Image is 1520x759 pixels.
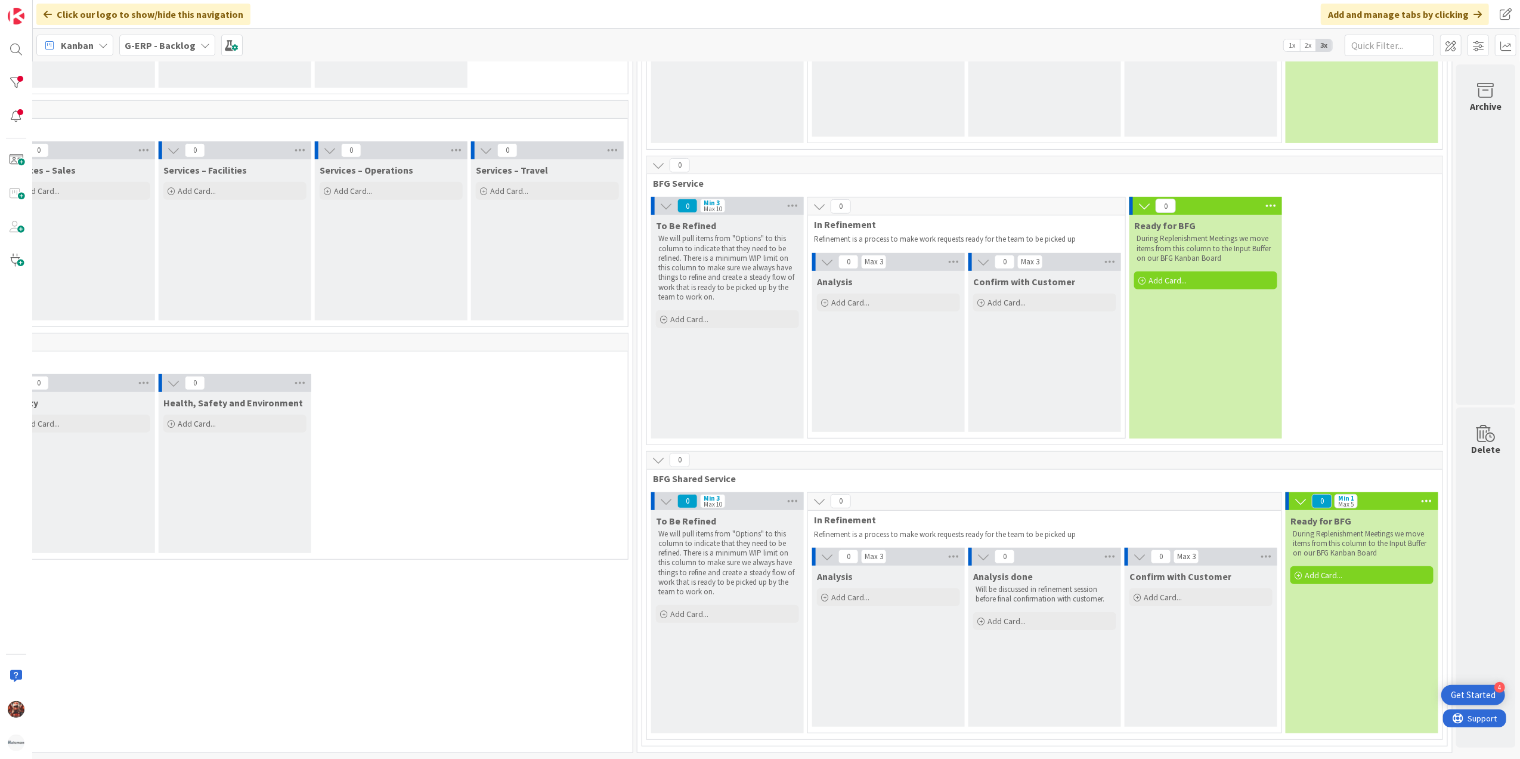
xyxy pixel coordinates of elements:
span: BFG Shared Service [653,473,1428,485]
div: Max 10 [704,501,722,507]
span: 0 [1151,550,1171,564]
div: Min 3 [704,200,720,206]
span: Add Card... [1148,275,1187,286]
span: Kanban [61,38,94,53]
span: 0 [995,255,1015,269]
span: Add Card... [178,418,216,429]
span: Add Card... [1144,592,1182,603]
span: Analysis [817,276,853,288]
span: Confirm with Customer [973,276,1075,288]
span: Services – Facilities [163,164,247,176]
span: In Refinement [814,514,1267,526]
span: Ready for BFG [1134,220,1196,232]
div: 4 [1494,682,1505,693]
div: Max 3 [1177,554,1196,560]
span: Health, Safety and Environment [163,397,303,409]
p: During Replenishment Meetings we move items from this column to the Input Buffer on our BFG Kanba... [1293,529,1431,559]
span: 0 [677,494,698,508]
span: Add Card... [831,297,869,308]
span: 0 [670,158,690,172]
span: 0 [838,550,859,564]
span: 0 [341,143,361,158]
span: Ready for BFG [1290,515,1352,527]
span: To Be Refined [656,220,716,232]
div: Max 3 [865,554,883,560]
div: Min 1 [1338,495,1354,501]
input: Quick Filter... [1345,35,1434,56]
span: 0 [831,199,851,214]
span: To Be Refined [656,515,716,527]
span: BFG Service [653,177,1428,189]
span: Add Card... [21,186,60,196]
span: Support [25,2,54,16]
div: Get Started [1451,689,1496,701]
img: avatar [8,735,24,751]
p: Will be discussed in refinement session before final confirmation with customer. [976,585,1114,604]
span: Add Card... [1305,570,1343,581]
span: Add Card... [987,616,1026,627]
span: Add Card... [670,609,708,619]
p: We will pull items from "Options" to this column to indicate that they need to be refined. There ... [658,234,797,302]
span: 0 [29,143,49,158]
div: Max 10 [704,206,722,212]
div: Archive [1471,99,1502,113]
span: Add Card... [334,186,372,196]
span: 0 [497,143,518,158]
span: Add Card... [490,186,528,196]
div: Max 3 [865,259,883,265]
span: 2x [1300,39,1316,51]
span: Services – Travel [476,164,548,176]
span: 0 [1156,199,1176,213]
img: JK [8,701,24,718]
span: Analysis [817,570,853,582]
span: 0 [29,376,49,390]
span: 3x [1316,39,1332,51]
span: 0 [670,453,690,467]
div: Delete [1472,442,1501,456]
span: 0 [1312,494,1332,508]
p: Refinement is a process to make work requests ready for the team to be picked up [814,235,1112,244]
div: Click our logo to show/hide this navigation [36,4,250,25]
div: Max 3 [1021,259,1039,265]
img: Visit kanbanzone.com [8,8,24,24]
div: Add and manage tabs by clicking [1321,4,1489,25]
span: 0 [838,255,859,269]
p: Refinement is a process to make work requests ready for the team to be picked up [814,530,1270,539]
span: 0 [831,494,851,508]
b: G-ERP - Backlog [125,39,196,51]
span: In Refinement [814,218,1110,230]
span: 0 [185,143,205,158]
span: Add Card... [831,592,869,603]
div: Max 5 [1338,501,1354,507]
div: Min 3 [704,495,720,501]
span: 0 [995,550,1015,564]
span: Analysis done [973,570,1033,582]
span: Confirm with Customer [1129,570,1231,582]
span: 0 [185,376,205,390]
p: We will pull items from "Options" to this column to indicate that they need to be refined. There ... [658,529,797,597]
p: During Replenishment Meetings we move items from this column to the Input Buffer on our BFG Kanba... [1137,234,1275,263]
span: Add Card... [178,186,216,196]
span: Add Card... [21,418,60,429]
span: Add Card... [987,297,1026,308]
div: Open Get Started checklist, remaining modules: 4 [1441,685,1505,705]
span: Add Card... [670,314,708,325]
span: 0 [677,199,698,213]
span: 1x [1284,39,1300,51]
span: Services – Sales [7,164,76,176]
span: Services – Operations [320,164,413,176]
